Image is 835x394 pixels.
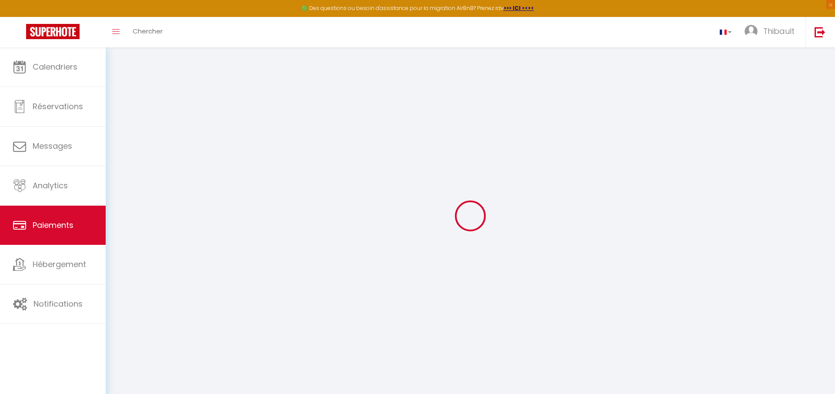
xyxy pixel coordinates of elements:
a: Chercher [126,17,169,47]
span: Calendriers [33,61,77,72]
img: Super Booking [26,24,80,39]
span: Analytics [33,180,68,191]
a: ... Thibault [738,17,805,47]
span: Hébergement [33,259,86,270]
span: Messages [33,140,72,151]
span: Notifications [33,298,83,309]
span: Paiements [33,220,73,230]
span: Réservations [33,101,83,112]
img: ... [745,25,758,38]
a: >>> ICI <<<< [504,4,534,12]
img: logout [815,27,825,37]
span: Chercher [133,27,163,36]
span: Thibault [763,26,795,37]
